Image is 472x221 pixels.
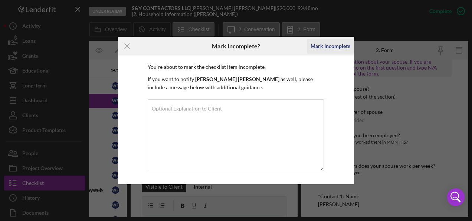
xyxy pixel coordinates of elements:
button: Mark Incomplete [307,39,354,54]
p: If you want to notify as well, please include a message below with additional guidance. [148,75,324,92]
p: You're about to mark the checklist item incomplete. [148,63,324,71]
label: Optional Explanation to Client [152,106,222,112]
div: Open Intercom Messenger [447,188,465,206]
b: [PERSON_NAME] [PERSON_NAME] [195,76,279,82]
div: Mark Incomplete [311,39,350,54]
h6: Mark Incomplete? [212,43,260,49]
